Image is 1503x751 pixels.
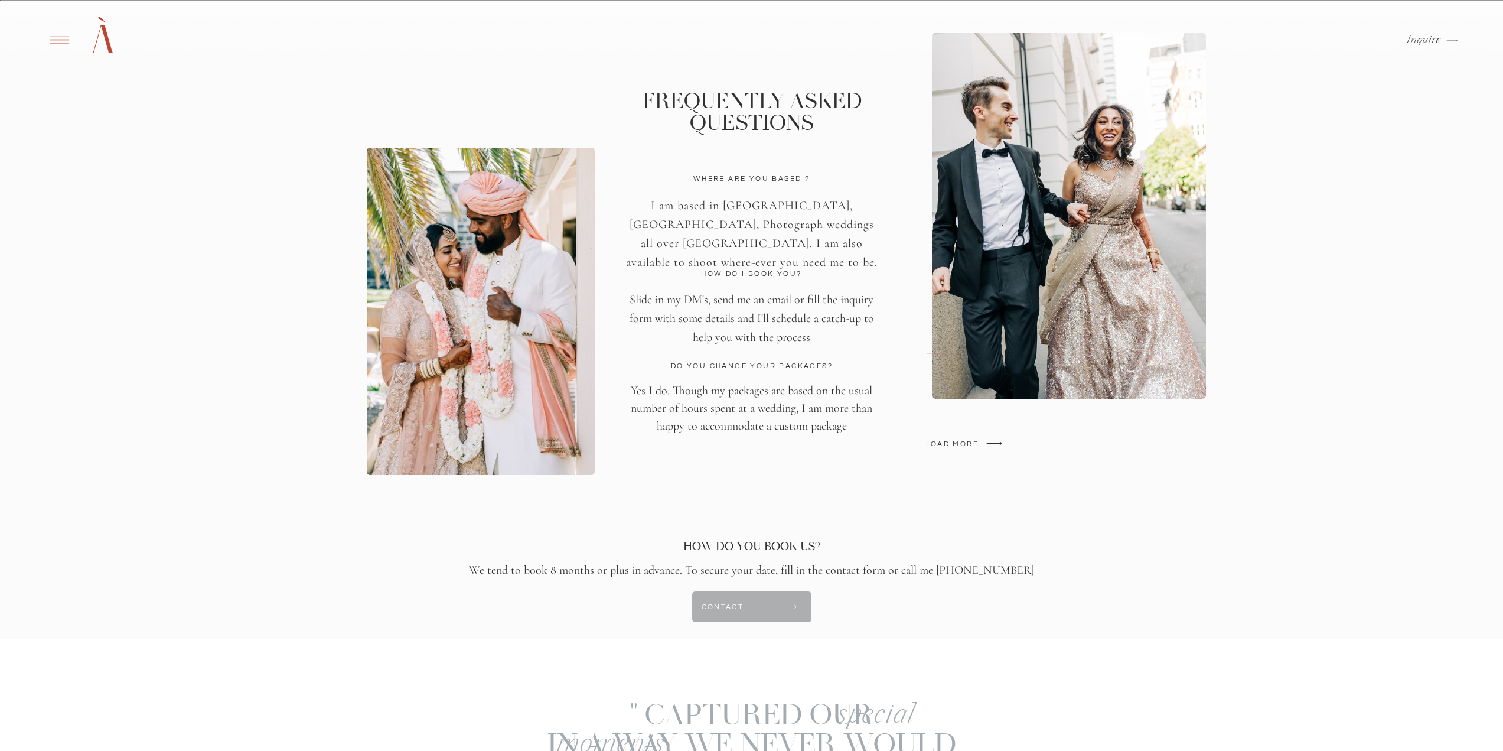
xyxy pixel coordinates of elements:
p: Yes I do. Though my packages are based on the usual number of hours spent at a wedding, I am more... [625,382,879,441]
a: À [84,15,120,65]
p: We tend to book 8 months or plus in advance. To secure your date, fill in the contact form or cal... [462,564,1042,586]
a: LOAD MORE [926,441,1022,446]
a: Contact [702,604,782,610]
p: I am based in [GEOGRAPHIC_DATA], [GEOGRAPHIC_DATA], Photograph weddings all over [GEOGRAPHIC_DATA... [625,196,879,255]
a: Inquire [1407,34,1442,46]
h1: Frequently asked questions [631,90,873,135]
h2: Where are you baseD ? [643,175,861,190]
h2: special [830,701,921,730]
h2: Do you change your packages? [643,360,862,372]
p: Slide in my DM's, send me an email or fill the inquiry form with some details and I'll schedule a... [625,290,879,349]
h2: How do you book us? [588,541,915,558]
h2: How do i book you? [643,268,861,282]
